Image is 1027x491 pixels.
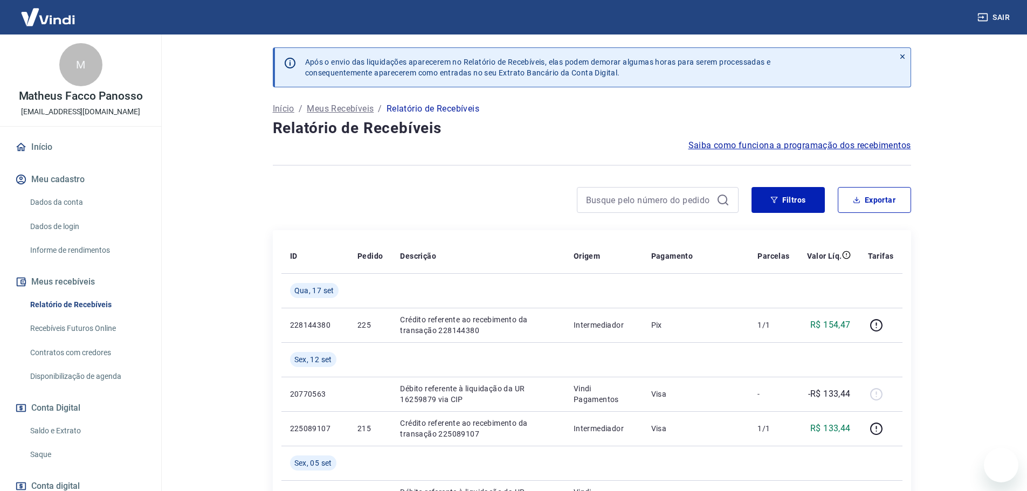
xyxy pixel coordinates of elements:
[688,139,911,152] a: Saiba como funciona a programação dos recebimentos
[810,319,851,331] p: R$ 154,47
[378,102,382,115] p: /
[294,285,334,296] span: Qua, 17 set
[400,418,556,439] p: Crédito referente ao recebimento da transação 225089107
[868,251,894,261] p: Tarifas
[757,320,789,330] p: 1/1
[807,251,842,261] p: Valor Líq.
[975,8,1014,27] button: Sair
[651,389,741,399] p: Visa
[838,187,911,213] button: Exportar
[26,317,148,340] a: Recebíveis Futuros Online
[757,251,789,261] p: Parcelas
[26,216,148,238] a: Dados de login
[26,191,148,213] a: Dados da conta
[752,187,825,213] button: Filtros
[357,423,383,434] p: 215
[387,102,479,115] p: Relatório de Recebíveis
[26,239,148,261] a: Informe de rendimentos
[757,423,789,434] p: 1/1
[290,389,340,399] p: 20770563
[21,106,140,117] p: [EMAIL_ADDRESS][DOMAIN_NAME]
[19,91,143,102] p: Matheus Facco Panosso
[273,102,294,115] a: Início
[13,270,148,294] button: Meus recebíveis
[984,448,1018,482] iframe: Botão para abrir a janela de mensagens
[26,420,148,442] a: Saldo e Extrato
[26,444,148,466] a: Saque
[651,251,693,261] p: Pagamento
[757,389,789,399] p: -
[651,423,741,434] p: Visa
[574,423,634,434] p: Intermediador
[574,320,634,330] p: Intermediador
[400,383,556,405] p: Débito referente à liquidação da UR 16259879 via CIP
[400,251,436,261] p: Descrição
[586,192,712,208] input: Busque pelo número do pedido
[400,314,556,336] p: Crédito referente ao recebimento da transação 228144380
[299,102,302,115] p: /
[13,168,148,191] button: Meu cadastro
[290,251,298,261] p: ID
[26,342,148,364] a: Contratos com credores
[651,320,741,330] p: Pix
[294,458,332,468] span: Sex, 05 set
[574,383,634,405] p: Vindi Pagamentos
[13,1,83,33] img: Vindi
[305,57,771,78] p: Após o envio das liquidações aparecerem no Relatório de Recebíveis, elas podem demorar algumas ho...
[26,365,148,388] a: Disponibilização de agenda
[808,388,851,400] p: -R$ 133,44
[357,320,383,330] p: 225
[59,43,102,86] div: M
[26,294,148,316] a: Relatório de Recebíveis
[574,251,600,261] p: Origem
[307,102,374,115] a: Meus Recebíveis
[290,423,340,434] p: 225089107
[13,396,148,420] button: Conta Digital
[357,251,383,261] p: Pedido
[810,422,851,435] p: R$ 133,44
[294,354,332,365] span: Sex, 12 set
[13,135,148,159] a: Início
[290,320,340,330] p: 228144380
[273,117,911,139] h4: Relatório de Recebíveis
